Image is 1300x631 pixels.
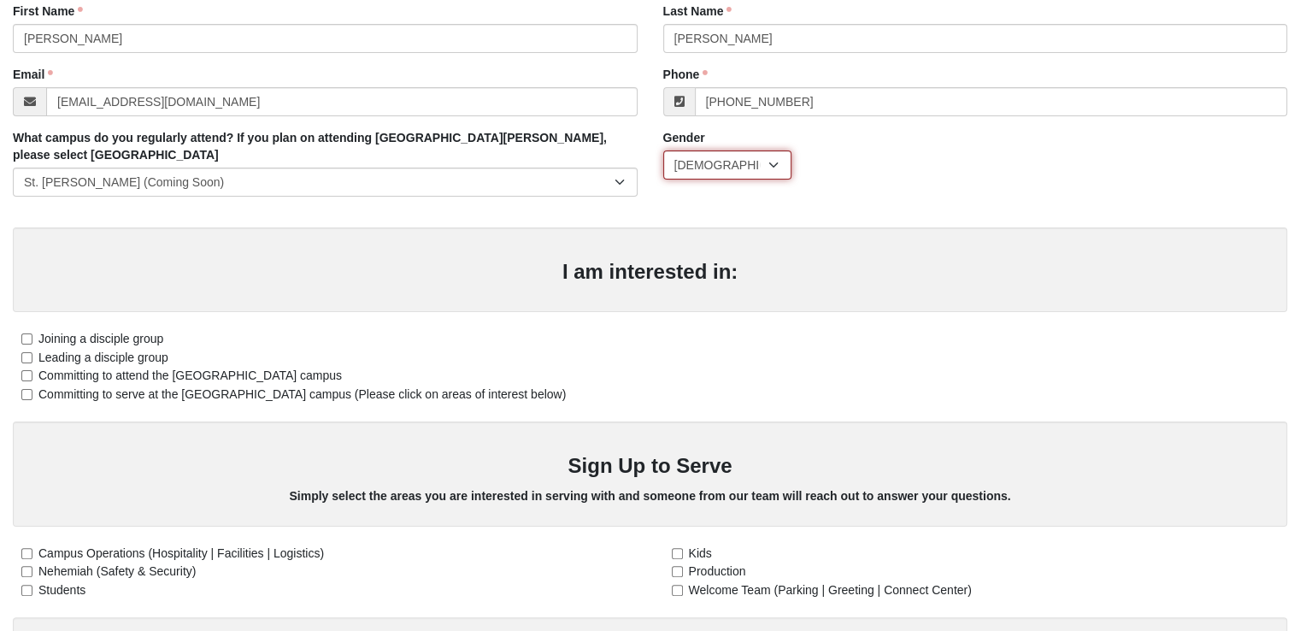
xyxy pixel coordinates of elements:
label: Phone [663,66,709,83]
input: Joining a disciple group [21,333,32,345]
span: Students [38,583,85,597]
input: Welcome Team (Parking | Greeting | Connect Center) [672,585,683,596]
span: Joining a disciple group [38,332,163,345]
input: Kids [672,548,683,559]
label: Last Name [663,3,732,20]
label: Email [13,66,53,83]
span: Nehemiah (Safety & Security) [38,564,196,578]
input: Production [672,566,683,577]
span: Campus Operations (Hospitality | Facilities | Logistics) [38,546,324,560]
input: Nehemiah (Safety & Security) [21,566,32,577]
input: Campus Operations (Hospitality | Facilities | Logistics) [21,548,32,559]
input: Committing to attend the [GEOGRAPHIC_DATA] campus [21,370,32,381]
input: Leading a disciple group [21,352,32,363]
h3: Sign Up to Serve [30,454,1270,479]
span: Welcome Team (Parking | Greeting | Connect Center) [689,583,972,597]
span: Production [689,564,746,578]
input: Committing to serve at the [GEOGRAPHIC_DATA] campus (Please click on areas of interest below) [21,389,32,400]
span: Committing to attend the [GEOGRAPHIC_DATA] campus [38,369,342,382]
span: Committing to serve at the [GEOGRAPHIC_DATA] campus (Please click on areas of interest below) [38,387,566,401]
h3: I am interested in: [30,260,1270,285]
label: What campus do you regularly attend? If you plan on attending [GEOGRAPHIC_DATA][PERSON_NAME], ple... [13,129,638,163]
h5: Simply select the areas you are interested in serving with and someone from our team will reach o... [30,489,1270,504]
label: First Name [13,3,83,20]
span: Leading a disciple group [38,351,168,364]
input: Students [21,585,32,596]
span: Kids [689,546,712,560]
label: Gender [663,129,705,146]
